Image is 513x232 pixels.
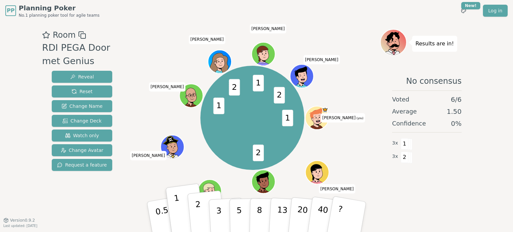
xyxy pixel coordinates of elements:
[61,103,103,109] span: Change Name
[42,29,50,41] button: Add as favourite
[42,41,125,68] div: RDI PEGA Door met Genius
[319,184,355,194] span: Click to change your name
[19,3,100,13] span: Planning Poker
[401,138,408,150] span: 1
[282,109,293,126] span: 1
[19,13,100,18] span: No.1 planning poker tool for agile teams
[70,73,94,80] span: Reveal
[458,5,470,17] button: New!
[461,2,480,9] div: New!
[5,3,100,18] a: PPPlanning PokerNo.1 planning poker tool for agile teams
[62,118,102,124] span: Change Deck
[173,193,183,230] p: 1
[61,147,104,154] span: Change Avatar
[274,87,285,103] span: 2
[65,132,99,139] span: Watch only
[451,119,462,128] span: 0 %
[392,119,426,128] span: Confidence
[10,218,35,223] span: Version 0.9.2
[253,75,264,91] span: 1
[415,39,454,48] p: Results are in!
[447,107,462,116] span: 1.50
[52,71,112,83] button: Reveal
[406,76,462,86] span: No consensus
[321,113,365,123] span: Click to change your name
[451,95,462,104] span: 6 / 6
[57,162,107,168] span: Request a feature
[213,97,224,114] span: 1
[3,224,37,228] span: Last updated: [DATE]
[71,88,93,95] span: Reset
[52,85,112,97] button: Reset
[52,144,112,156] button: Change Avatar
[130,151,167,160] span: Click to change your name
[401,152,408,163] span: 2
[392,107,417,116] span: Average
[52,100,112,112] button: Change Name
[52,159,112,171] button: Request a feature
[7,7,14,15] span: PP
[392,153,398,160] span: 3 x
[483,5,508,17] a: Log in
[392,95,409,104] span: Voted
[53,29,75,41] span: Room
[392,140,398,147] span: 3 x
[250,24,287,33] span: Click to change your name
[149,82,186,91] span: Click to change your name
[253,145,264,161] span: 2
[303,55,340,64] span: Click to change your name
[52,115,112,127] button: Change Deck
[3,218,35,223] button: Version0.9.2
[356,117,364,120] span: (you)
[189,35,225,44] span: Click to change your name
[306,107,328,129] button: Click to change your avatar
[322,107,328,113] span: Olaf is the host
[52,130,112,142] button: Watch only
[229,79,240,95] span: 2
